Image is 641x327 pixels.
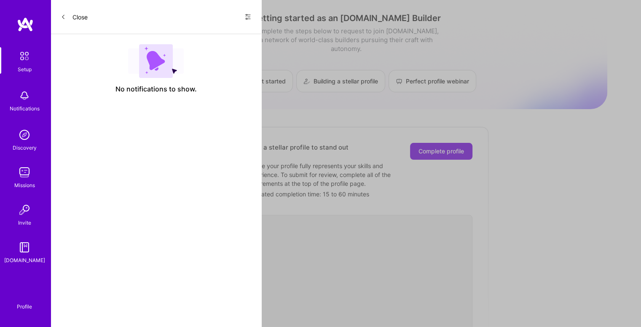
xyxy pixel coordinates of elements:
img: bell [16,87,33,104]
img: discovery [16,126,33,143]
div: Invite [18,218,31,227]
img: teamwork [16,164,33,181]
span: No notifications to show. [115,85,197,94]
div: Notifications [10,104,40,113]
div: [DOMAIN_NAME] [4,256,45,265]
div: Profile [17,302,32,310]
div: Missions [14,181,35,190]
img: setup [16,47,33,65]
img: Invite [16,201,33,218]
img: logo [17,17,34,32]
div: Setup [18,65,32,74]
img: guide book [16,239,33,256]
button: Close [61,10,88,24]
div: Discovery [13,143,37,152]
img: empty [128,44,184,78]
